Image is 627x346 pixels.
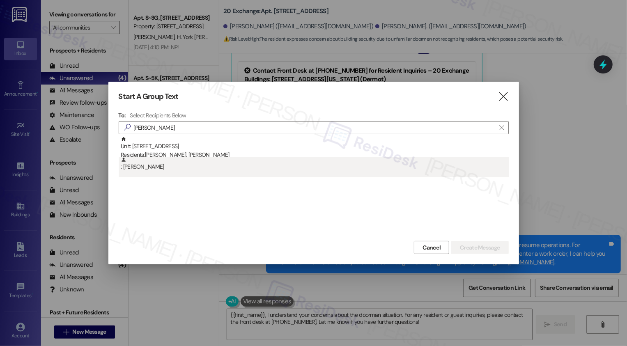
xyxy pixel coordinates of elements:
i:  [121,123,134,132]
span: Create Message [460,243,500,252]
div: Unit: [STREET_ADDRESS]Residents:[PERSON_NAME], [PERSON_NAME] [119,136,509,157]
div: : [PERSON_NAME] [119,157,509,177]
h3: Start A Group Text [119,92,179,101]
div: : [PERSON_NAME] [121,157,509,171]
div: Residents: [PERSON_NAME], [PERSON_NAME] [121,151,509,159]
button: Cancel [414,241,449,254]
button: Clear text [495,121,508,134]
h3: To: [119,112,126,119]
i:  [499,124,504,131]
input: Search for any contact or apartment [134,122,495,133]
div: Unit: [STREET_ADDRESS] [121,136,509,160]
button: Create Message [451,241,508,254]
i:  [498,92,509,101]
h4: Select Recipients Below [130,112,186,119]
span: Cancel [423,243,441,252]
